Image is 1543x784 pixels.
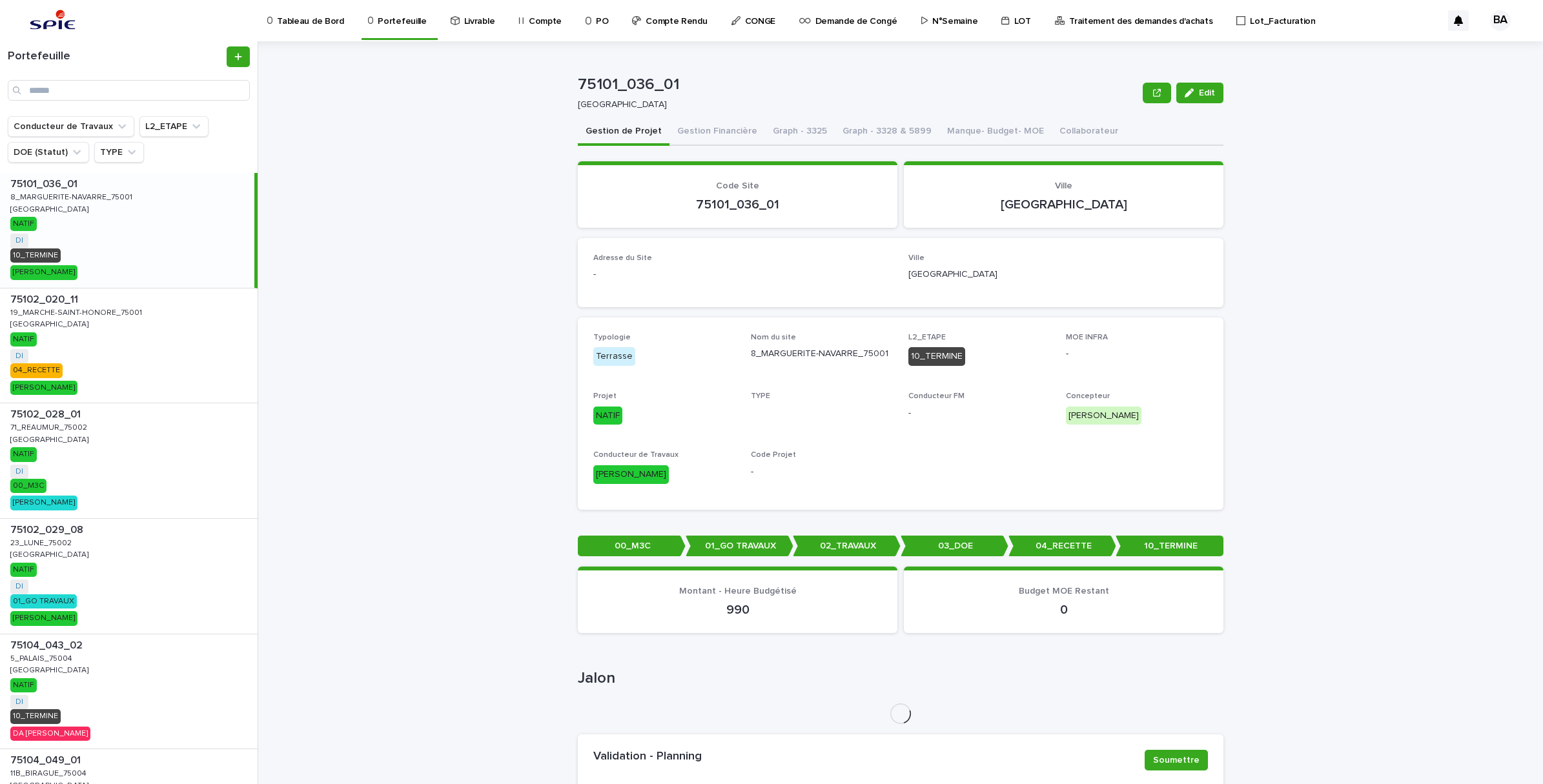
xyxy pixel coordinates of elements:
[578,119,669,146] button: Gestion de Projet
[10,447,37,461] div: NATIF
[793,536,901,557] p: 02_TRAVAUX
[593,602,882,618] p: 990
[751,334,796,341] span: Nom du site
[10,496,77,510] div: [PERSON_NAME]
[10,317,91,329] p: [GEOGRAPHIC_DATA]
[10,421,90,432] p: 71_REAUMUR_75002
[10,291,81,306] p: 75102_020_11
[1066,334,1108,341] span: MOE INFRA
[1116,536,1223,557] p: 10_TERMINE
[10,479,46,493] div: 00_M3C
[1008,536,1116,557] p: 04_RECETTE
[10,548,91,559] p: [GEOGRAPHIC_DATA]
[669,119,765,146] button: Gestion Financière
[751,347,893,361] p: 8_MARGUERITE-NAVARRE_75001
[1055,181,1072,190] span: Ville
[10,203,91,214] p: [GEOGRAPHIC_DATA]
[94,142,144,163] button: TYPE
[1199,88,1215,97] span: Edit
[679,587,797,596] span: Montant - Heure Budgétisé
[751,465,893,479] p: -
[10,217,37,231] div: NATIF
[908,334,946,341] span: L2_ETAPE
[10,306,145,317] p: 19_MARCHE-SAINT-HONORE_75001
[919,197,1208,212] p: [GEOGRAPHIC_DATA]
[593,254,652,262] span: Adresse du Site
[686,536,793,557] p: 01_GO TRAVAUX
[10,332,37,347] div: NATIF
[1066,392,1110,400] span: Concepteur
[908,347,965,366] div: 10_TERMINE
[15,352,23,361] a: DI
[593,750,702,764] h2: Validation - Planning
[10,433,91,445] p: [GEOGRAPHIC_DATA]
[10,611,77,625] div: [PERSON_NAME]
[593,347,635,366] div: Terrasse
[10,678,37,692] div: NATIF
[716,181,759,190] span: Code Site
[578,75,1138,94] p: 75101_036_01
[593,451,679,459] span: Conducteur de Travaux
[15,236,23,245] a: DI
[919,602,1208,618] p: 0
[26,8,79,34] img: svstPd6MQfCT1uX1QGkG
[835,119,939,146] button: Graph - 3328 & 5899
[939,119,1052,146] button: Manque- Budget- MOE
[908,392,965,400] span: Conducteur FM
[578,536,686,557] p: 00_M3C
[139,116,209,137] button: L2_ETAPE
[593,392,617,400] span: Projet
[15,582,23,591] a: DI
[908,268,1208,281] p: [GEOGRAPHIC_DATA]
[1153,754,1200,767] span: Soumettre
[10,709,61,723] div: 10_TERMINE
[10,176,80,190] p: 75101_036_01
[10,637,85,652] p: 75104_043_02
[908,407,1050,420] p: -
[593,407,622,425] div: NATIF
[15,698,23,707] a: DI
[10,265,77,279] div: [PERSON_NAME]
[1066,407,1141,425] div: [PERSON_NAME]
[1052,119,1126,146] button: Collaborateur
[751,392,770,400] span: TYPE
[593,197,882,212] p: 75101_036_01
[10,727,90,741] div: DA [PERSON_NAME]
[10,381,77,395] div: [PERSON_NAME]
[751,451,796,459] span: Code Projet
[10,563,37,577] div: NATIF
[8,142,89,163] button: DOE (Statut)
[10,248,61,263] div: 10_TERMINE
[10,767,89,778] p: 11B_BIRAGUE_75004
[10,652,75,663] p: 5_PALAIS_75004
[908,254,925,262] span: Ville
[1490,10,1511,31] div: BA
[593,465,669,484] div: [PERSON_NAME]
[8,80,250,101] input: Search
[1066,347,1208,361] p: -
[8,116,134,137] button: Conducteur de Travaux
[15,467,23,476] a: DI
[10,594,77,608] div: 01_GO TRAVAUX
[1145,750,1208,770] button: Soumettre
[1019,587,1109,596] span: Budget MOE Restant
[10,536,74,548] p: 23_LUNE_75002
[578,99,1132,110] p: [GEOGRAPHIC_DATA]
[10,406,83,421] p: 75102_028_01
[8,50,224,64] h1: Portefeuille
[10,663,91,675] p: [GEOGRAPHIC_DATA]
[10,752,83,767] p: 75104_049_01
[578,669,1223,688] h1: Jalon
[10,363,63,377] div: 04_RECETTE
[593,334,631,341] span: Typologie
[10,190,135,202] p: 8_MARGUERITE-NAVARRE_75001
[901,536,1008,557] p: 03_DOE
[593,268,893,281] p: -
[1176,83,1223,103] button: Edit
[765,119,835,146] button: Graph - 3325
[10,521,86,536] p: 75102_029_08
